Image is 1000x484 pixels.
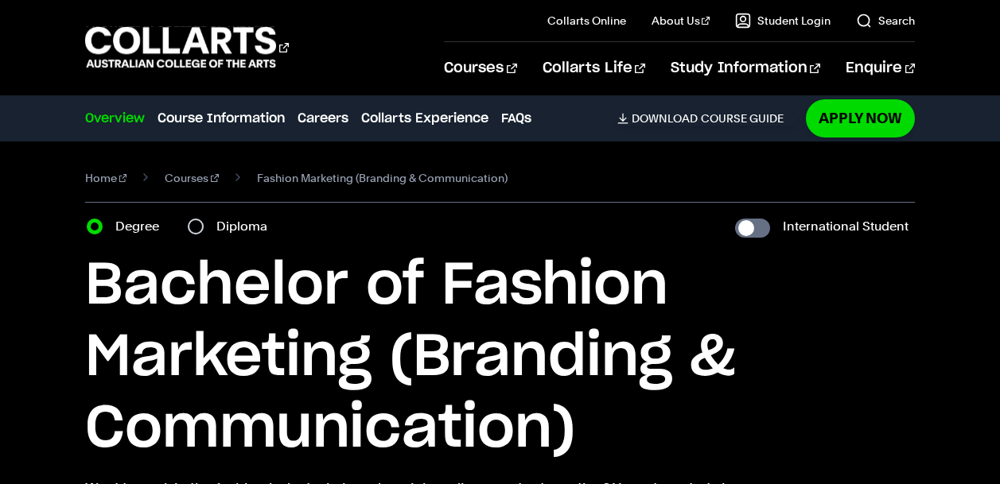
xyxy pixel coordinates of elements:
[806,99,915,137] a: Apply Now
[783,215,909,238] label: International Student
[257,167,508,189] span: Fashion Marketing (Branding & Communication)
[543,42,645,95] a: Collarts Life
[85,167,127,189] a: Home
[547,13,626,29] a: Collarts Online
[501,109,531,128] a: FAQs
[165,167,219,189] a: Courses
[856,13,915,29] a: Search
[115,215,169,238] label: Degree
[617,111,796,126] a: DownloadCourse Guide
[158,109,285,128] a: Course Information
[671,42,820,95] a: Study Information
[216,215,277,238] label: Diploma
[85,25,289,70] div: Go to homepage
[735,13,831,29] a: Student Login
[652,13,710,29] a: About Us
[85,109,145,128] a: Overview
[632,111,698,126] span: Download
[85,250,915,465] h1: Bachelor of Fashion Marketing (Branding & Communication)
[361,109,488,128] a: Collarts Experience
[444,42,516,95] a: Courses
[298,109,348,128] a: Careers
[846,42,915,95] a: Enquire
